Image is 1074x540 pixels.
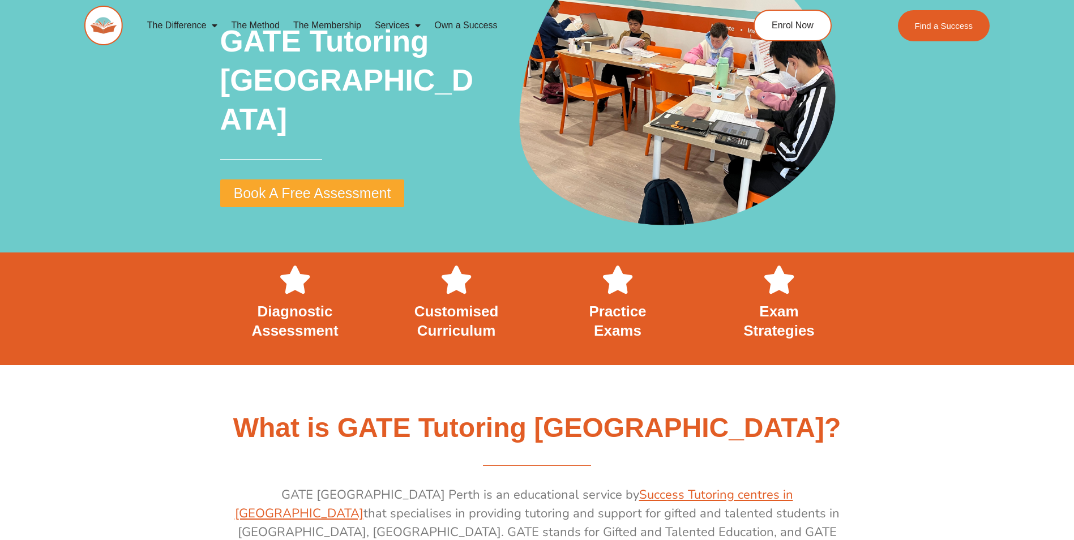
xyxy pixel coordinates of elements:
[224,12,286,38] a: The Method
[743,303,815,339] span: Exam Strategies
[220,410,854,445] h2: What is GATE Tutoring [GEOGRAPHIC_DATA]?
[589,303,646,339] span: Practice Exams
[427,12,504,38] a: Own a Success
[234,186,391,200] span: Book A Free Assessment
[368,12,427,38] a: Services
[898,10,990,41] a: Find a Success
[915,22,973,30] span: Find a Success
[286,12,368,38] a: The Membership
[772,21,814,30] span: Enrol Now
[220,179,405,207] a: Book A Free Assessment
[220,22,490,139] h2: GATE Tutoring [GEOGRAPHIC_DATA]
[140,12,225,38] a: The Difference
[414,303,499,339] span: Customised Curriculum
[251,303,338,339] span: Diagnostic Assessment
[140,12,702,38] nav: Menu
[754,10,832,41] a: Enrol Now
